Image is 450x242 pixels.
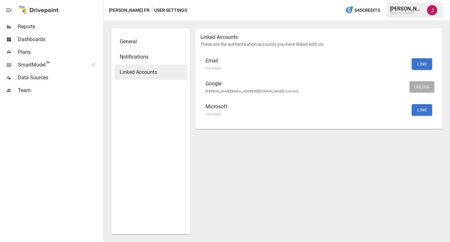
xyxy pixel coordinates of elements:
button: UNLINK [409,81,434,93]
span: Data Sources [18,74,102,82]
span: Email [206,57,407,65]
div: Notifications [115,49,187,65]
div: / [151,6,153,14]
span: Team [18,87,102,94]
span: Google [206,80,407,88]
div: [PERSON_NAME] FR [390,12,423,15]
span: not linked [206,112,221,116]
span: not linked [206,66,221,70]
span: Reports [18,23,102,31]
button: LINK [412,104,432,116]
span: Plans [18,48,102,56]
div: Linked Accounts [115,65,187,80]
span: Microsoft [206,103,407,110]
img: Jennifer Osman [427,5,437,15]
button: [PERSON_NAME] FR [109,6,149,14]
span: ™ [46,60,50,68]
p: Linked Accounts [200,33,437,41]
span: 645 Credits [355,6,380,14]
button: 645Credits [343,4,383,16]
span: General [120,38,182,46]
span: Linked Accounts [120,68,182,76]
button: LINK [412,58,432,70]
span: SmartModel [18,61,84,69]
button: Jennifer Osman [423,1,441,19]
div: [PERSON_NAME] [390,6,423,12]
div: General [115,34,187,49]
span: Dashboards [18,36,102,43]
span: [PERSON_NAME][EMAIL_ADDRESS][DOMAIN_NAME] (current) [206,89,299,93]
p: These are the authentication accounts you have linked with us: [200,41,437,47]
span: Notifications [120,53,182,61]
